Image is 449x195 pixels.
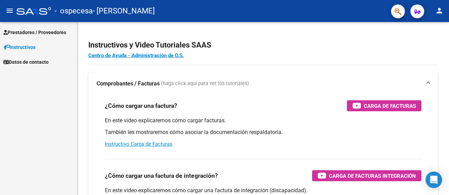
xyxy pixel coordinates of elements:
p: En este video explicaremos cómo cargar facturas. [105,117,421,124]
strong: Comprobantes / Facturas [97,80,160,88]
a: Centro de Ayuda - Administración de O.S. [88,52,184,59]
mat-icon: menu [6,7,14,15]
span: Carga de Facturas Integración [329,172,416,180]
a: Instructivo Carga de Facturas [105,141,172,147]
button: Carga de Facturas [347,100,421,111]
span: Datos de contacto [3,58,49,66]
span: Carga de Facturas [364,102,416,110]
p: También les mostraremos cómo asociar la documentación respaldatoria. [105,129,421,136]
span: Prestadores / Proveedores [3,29,66,36]
button: Carga de Facturas Integración [312,170,421,181]
div: Open Intercom Messenger [426,172,442,188]
span: (haga click aquí para ver los tutoriales) [161,80,249,88]
h2: Instructivos y Video Tutoriales SAAS [88,39,438,52]
mat-icon: person [435,7,443,15]
p: En este video explicaremos cómo cargar una factura de integración (discapacidad). [105,187,421,194]
h3: ¿Cómo cargar una factura? [105,101,177,111]
span: - [PERSON_NAME] [93,3,155,19]
h3: ¿Cómo cargar una factura de integración? [105,171,218,181]
mat-expansion-panel-header: Comprobantes / Facturas (haga click aquí para ver los tutoriales) [88,73,438,95]
span: Instructivos [3,43,36,51]
span: - ospecesa [54,3,93,19]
